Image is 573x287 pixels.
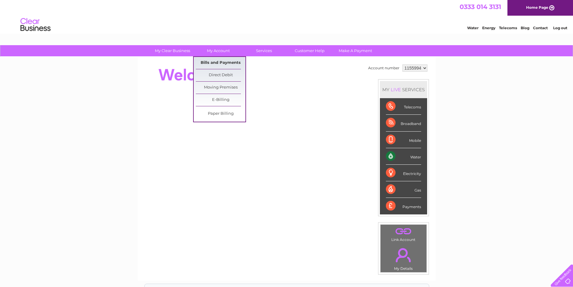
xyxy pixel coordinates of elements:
[521,26,529,30] a: Blog
[386,148,421,165] div: Water
[380,243,427,273] td: My Details
[386,165,421,181] div: Electricity
[467,26,479,30] a: Water
[380,81,427,98] div: MY SERVICES
[482,26,495,30] a: Energy
[390,87,402,92] div: LIVE
[20,16,51,34] img: logo.png
[386,115,421,131] div: Broadband
[386,132,421,148] div: Mobile
[239,45,289,56] a: Services
[196,57,245,69] a: Bills and Payments
[331,45,380,56] a: Make A Payment
[386,198,421,214] div: Payments
[196,82,245,94] a: Moving Premises
[382,226,425,237] a: .
[196,94,245,106] a: E-Billing
[533,26,548,30] a: Contact
[196,69,245,81] a: Direct Debit
[380,224,427,243] td: Link Account
[367,63,401,73] td: Account number
[386,98,421,115] div: Telecoms
[499,26,517,30] a: Telecoms
[382,245,425,266] a: .
[386,181,421,198] div: Gas
[460,3,501,11] a: 0333 014 3131
[193,45,243,56] a: My Account
[285,45,334,56] a: Customer Help
[148,45,197,56] a: My Clear Business
[145,3,429,29] div: Clear Business is a trading name of Verastar Limited (registered in [GEOGRAPHIC_DATA] No. 3667643...
[196,108,245,120] a: Paper Billing
[553,26,567,30] a: Log out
